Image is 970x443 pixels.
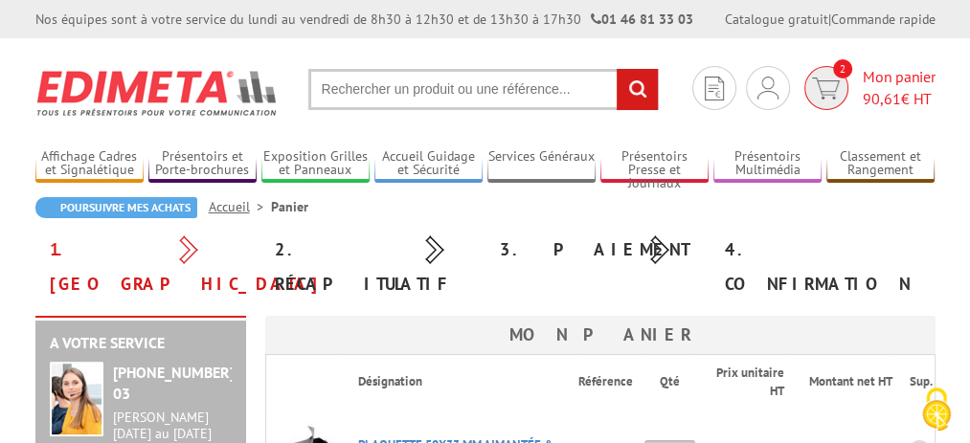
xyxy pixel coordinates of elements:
[374,148,483,180] a: Accueil Guidage et Sécurité
[711,365,783,400] p: Prix unitaire HT
[35,148,144,180] a: Affichage Cadres et Signalétique
[35,10,693,29] div: Nos équipes sont à votre service du lundi au vendredi de 8h30 à 12h30 et de 13h30 à 17h30
[578,373,643,391] p: Référence
[113,410,232,442] div: [PERSON_NAME][DATE] au [DATE]
[260,233,485,301] div: 2. Récapitulatif
[757,77,778,100] img: devis rapide
[833,59,852,78] span: 2
[600,148,709,180] a: Présentoirs Presse et Journaux
[50,335,232,352] h2: A votre service
[308,69,659,110] input: Rechercher un produit ou une référence...
[801,373,891,391] p: Montant net HT
[271,197,308,216] li: Panier
[863,89,901,108] span: 90,61
[812,78,840,100] img: devis rapide
[591,11,693,28] strong: 01 46 81 33 03
[913,386,960,433] img: Cookies (fenêtre modale)
[50,362,103,436] img: widget-service.jpg
[261,148,370,180] a: Exposition Grilles et Panneaux
[209,198,271,215] a: Accueil
[903,378,970,443] button: Cookies (fenêtre modale)
[265,316,936,354] h3: Mon panier
[863,66,936,110] span: Mon panier
[893,355,935,410] th: Sup.
[35,233,260,301] div: 1. [GEOGRAPHIC_DATA]
[800,66,936,110] a: devis rapide 2 Mon panier 90,61€ HT
[831,11,936,28] a: Commande rapide
[826,148,935,180] a: Classement et Rangement
[343,355,579,410] th: Désignation
[644,355,695,410] th: Qté
[725,11,828,28] a: Catalogue gratuit
[148,148,257,180] a: Présentoirs et Porte-brochures
[35,57,280,128] img: Edimeta
[485,233,711,267] div: 3. Paiement
[711,233,936,301] div: 4. Confirmation
[725,10,936,29] div: |
[113,363,235,404] strong: [PHONE_NUMBER] 03
[487,148,596,180] a: Services Généraux
[35,197,197,218] a: Poursuivre mes achats
[713,148,822,180] a: Présentoirs Multimédia
[863,88,936,110] span: € HT
[617,69,658,110] input: rechercher
[705,77,724,100] img: devis rapide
